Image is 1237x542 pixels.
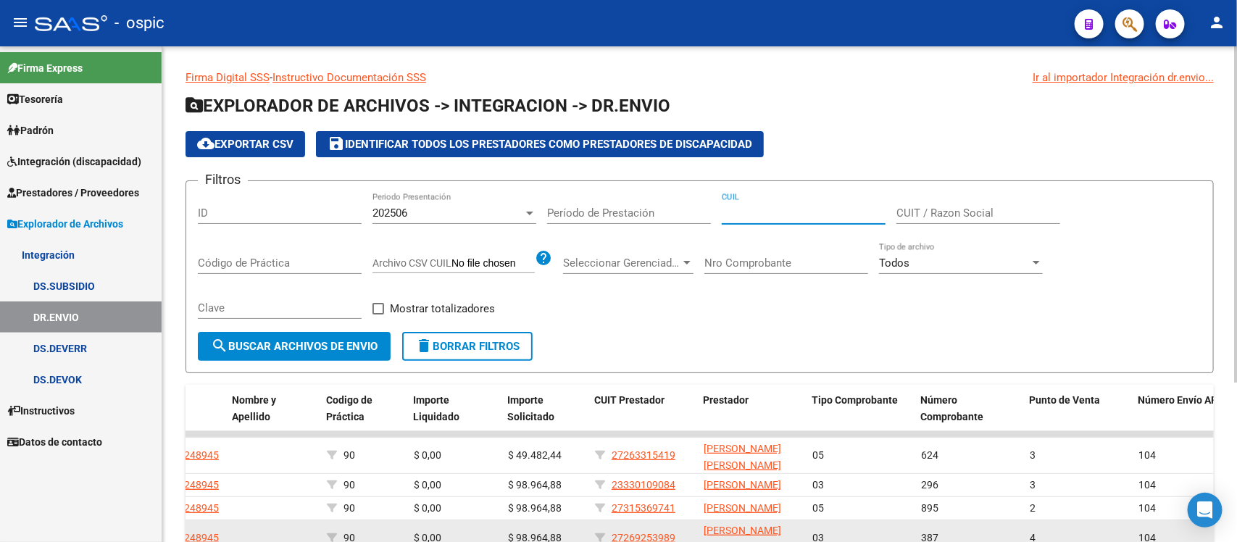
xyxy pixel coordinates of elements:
[1138,449,1156,461] span: 104
[155,479,219,491] span: 20565248945
[7,434,102,450] span: Datos de contacto
[594,394,665,406] span: CUIT Prestador
[812,502,824,514] span: 05
[226,385,320,433] datatable-header-cell: Nombre y Apellido
[1138,479,1156,491] span: 104
[326,394,372,422] span: Codigo de Práctica
[413,394,459,422] span: Importe Liquidado
[407,385,501,433] datatable-header-cell: Importe Liquidado
[7,185,139,201] span: Prestadores / Proveedores
[806,385,915,433] datatable-header-cell: Tipo Comprobante
[415,337,433,354] mat-icon: delete
[501,385,588,433] datatable-header-cell: Importe Solicitado
[343,502,355,514] span: 90
[186,71,270,84] a: Firma Digital SSS
[1188,493,1223,528] div: Open Intercom Messenger
[704,502,781,514] span: [PERSON_NAME]
[1138,502,1156,514] span: 104
[186,96,670,116] span: EXPLORADOR DE ARCHIVOS -> INTEGRACION -> DR.ENVIO
[7,216,123,232] span: Explorador de Archivos
[114,7,164,39] span: - ospic
[232,394,276,422] span: Nombre y Apellido
[879,257,909,270] span: Todos
[12,14,29,31] mat-icon: menu
[704,443,781,471] span: [PERSON_NAME] [PERSON_NAME]
[921,479,938,491] span: 296
[316,131,764,157] button: Identificar todos los Prestadores como Prestadores de Discapacidad
[1208,14,1225,31] mat-icon: person
[1030,449,1036,461] span: 3
[1033,70,1214,86] div: Ir al importador Integración dr.envio...
[508,449,562,461] span: $ 49.482,44
[1138,394,1230,406] span: Número Envío ARCA
[507,394,554,422] span: Importe Solicitado
[703,394,749,406] span: Prestador
[198,332,391,361] button: Buscar Archivos de Envio
[1023,385,1132,433] datatable-header-cell: Punto de Venta
[197,135,215,152] mat-icon: cloud_download
[372,207,407,220] span: 202506
[186,70,1214,86] p: -
[812,479,824,491] span: 03
[272,71,426,84] a: Instructivo Documentación SSS
[155,449,219,461] span: 20565248945
[812,394,898,406] span: Tipo Comprobante
[320,385,407,433] datatable-header-cell: Codigo de Práctica
[7,154,141,170] span: Integración (discapacidad)
[343,449,355,461] span: 90
[415,340,520,353] span: Borrar Filtros
[414,479,441,491] span: $ 0,00
[402,332,533,361] button: Borrar Filtros
[612,479,675,491] span: 23330109084
[1029,394,1100,406] span: Punto de Venta
[921,449,938,461] span: 624
[211,340,378,353] span: Buscar Archivos de Envio
[920,394,983,422] span: Número Comprobante
[197,138,293,151] span: Exportar CSV
[704,479,781,491] span: [PERSON_NAME]
[186,131,305,157] button: Exportar CSV
[390,300,495,317] span: Mostrar totalizadores
[697,385,806,433] datatable-header-cell: Prestador
[451,257,535,270] input: Archivo CSV CUIL
[7,60,83,76] span: Firma Express
[155,502,219,514] span: 20565248945
[612,502,675,514] span: 27315369741
[508,479,562,491] span: $ 98.964,88
[7,122,54,138] span: Padrón
[328,138,752,151] span: Identificar todos los Prestadores como Prestadores de Discapacidad
[588,385,697,433] datatable-header-cell: CUIT Prestador
[343,479,355,491] span: 90
[7,403,75,419] span: Instructivos
[535,249,552,267] mat-icon: help
[921,502,938,514] span: 895
[372,257,451,269] span: Archivo CSV CUIL
[198,170,248,190] h3: Filtros
[508,502,562,514] span: $ 98.964,88
[612,449,675,461] span: 27263315419
[7,91,63,107] span: Tesorería
[915,385,1023,433] datatable-header-cell: Número Comprobante
[414,502,441,514] span: $ 0,00
[1030,479,1036,491] span: 3
[563,257,680,270] span: Seleccionar Gerenciador
[328,135,345,152] mat-icon: save
[414,449,441,461] span: $ 0,00
[211,337,228,354] mat-icon: search
[812,449,824,461] span: 05
[1030,502,1036,514] span: 2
